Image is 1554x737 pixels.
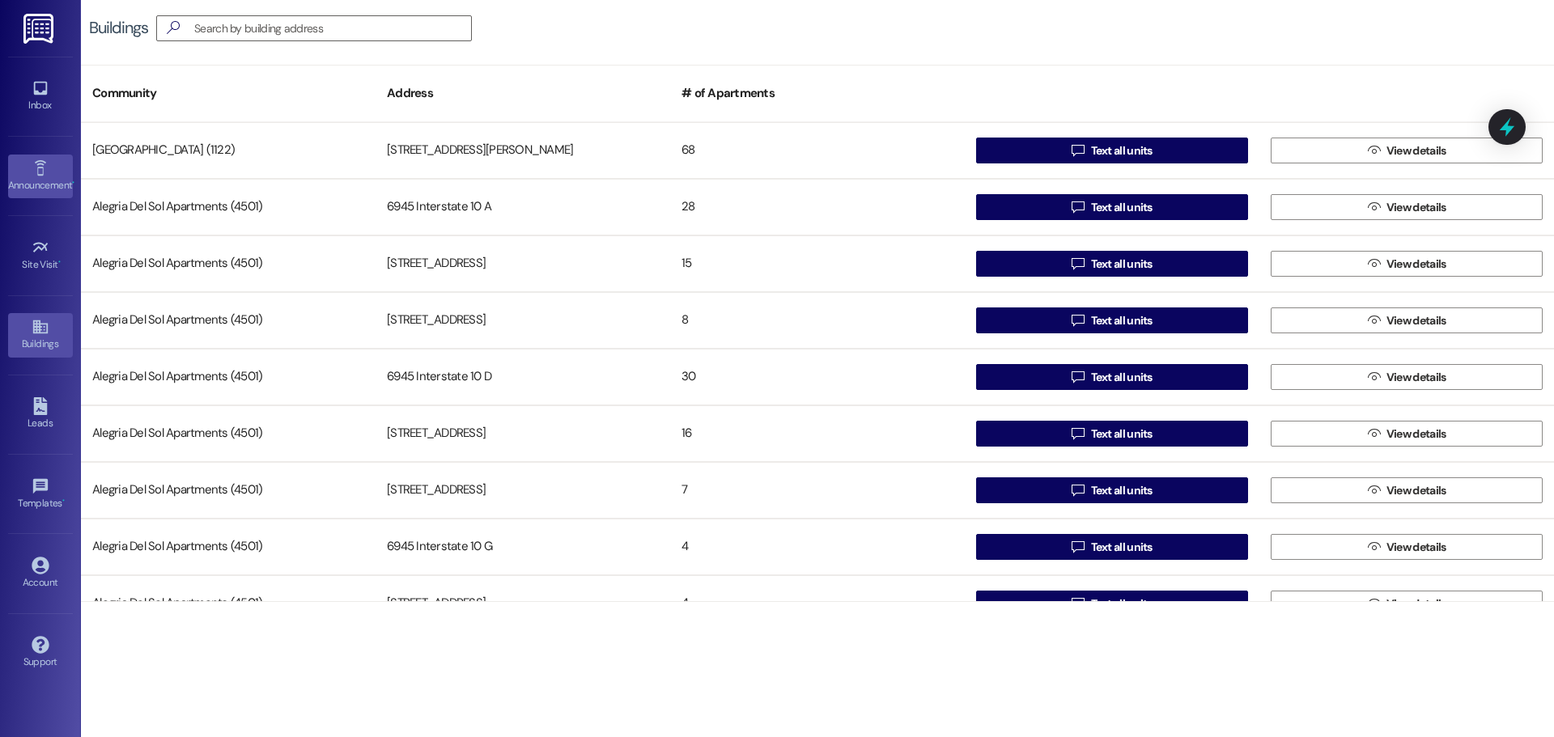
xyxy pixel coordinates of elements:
[1271,138,1543,163] button: View details
[376,361,670,393] div: 6945 Interstate 10 D
[1271,364,1543,390] button: View details
[1386,482,1446,499] span: View details
[376,191,670,223] div: 6945 Interstate 10 A
[376,531,670,563] div: 6945 Interstate 10 G
[1368,371,1380,383] i: 
[1386,539,1446,556] span: View details
[1091,426,1153,443] span: Text all units
[1091,312,1153,329] span: Text all units
[1271,477,1543,503] button: View details
[976,194,1248,220] button: Text all units
[976,138,1248,163] button: Text all units
[81,134,376,167] div: [GEOGRAPHIC_DATA] (1122)
[58,256,61,268] span: •
[1271,591,1543,616] button: View details
[1368,540,1380,553] i: 
[670,134,965,167] div: 68
[670,191,965,223] div: 28
[670,417,965,450] div: 16
[376,74,670,113] div: Address
[81,304,376,337] div: Alegria Del Sol Apartments (4501)
[1091,539,1153,556] span: Text all units
[81,531,376,563] div: Alegria Del Sol Apartments (4501)
[8,313,73,357] a: Buildings
[81,417,376,450] div: Alegria Del Sol Apartments (4501)
[1072,597,1084,610] i: 
[81,587,376,620] div: Alegria Del Sol Apartments (4501)
[1072,540,1084,553] i: 
[1072,427,1084,440] i: 
[81,74,376,113] div: Community
[1072,484,1084,497] i: 
[8,631,73,675] a: Support
[194,17,471,40] input: Search by building address
[670,531,965,563] div: 4
[1072,371,1084,383] i: 
[62,495,65,506] span: •
[1368,257,1380,270] i: 
[8,234,73,277] a: Site Visit •
[1091,199,1153,216] span: Text all units
[1072,201,1084,214] i: 
[376,587,670,620] div: [STREET_ADDRESS]
[1072,257,1084,270] i: 
[1091,482,1153,499] span: Text all units
[976,477,1248,503] button: Text all units
[89,19,148,36] div: Buildings
[1271,421,1543,447] button: View details
[1368,484,1380,497] i: 
[670,361,965,393] div: 30
[1386,199,1446,216] span: View details
[1386,595,1446,612] span: View details
[976,307,1248,333] button: Text all units
[1386,312,1446,329] span: View details
[1386,142,1446,159] span: View details
[670,248,965,280] div: 15
[376,134,670,167] div: [STREET_ADDRESS][PERSON_NAME]
[376,304,670,337] div: [STREET_ADDRESS]
[8,472,73,516] a: Templates •
[72,177,74,188] span: •
[1091,142,1153,159] span: Text all units
[1368,597,1380,610] i: 
[670,304,965,337] div: 8
[81,248,376,280] div: Alegria Del Sol Apartments (4501)
[976,364,1248,390] button: Text all units
[1386,426,1446,443] span: View details
[8,74,73,118] a: Inbox
[1271,251,1543,277] button: View details
[1271,534,1543,560] button: View details
[1072,314,1084,327] i: 
[376,474,670,506] div: [STREET_ADDRESS]
[1091,256,1153,273] span: Text all units
[1368,427,1380,440] i: 
[376,248,670,280] div: [STREET_ADDRESS]
[23,14,57,44] img: ResiDesk Logo
[81,361,376,393] div: Alegria Del Sol Apartments (4501)
[1368,201,1380,214] i: 
[1091,595,1153,612] span: Text all units
[376,417,670,450] div: [STREET_ADDRESS]
[1368,314,1380,327] i: 
[160,19,186,36] i: 
[670,587,965,620] div: 4
[8,392,73,436] a: Leads
[1386,256,1446,273] span: View details
[976,421,1248,447] button: Text all units
[1271,194,1543,220] button: View details
[976,591,1248,616] button: Text all units
[976,534,1248,560] button: Text all units
[670,474,965,506] div: 7
[1386,369,1446,386] span: View details
[1072,144,1084,157] i: 
[1271,307,1543,333] button: View details
[81,474,376,506] div: Alegria Del Sol Apartments (4501)
[1091,369,1153,386] span: Text all units
[976,251,1248,277] button: Text all units
[8,552,73,595] a: Account
[81,191,376,223] div: Alegria Del Sol Apartments (4501)
[1368,144,1380,157] i: 
[670,74,965,113] div: # of Apartments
